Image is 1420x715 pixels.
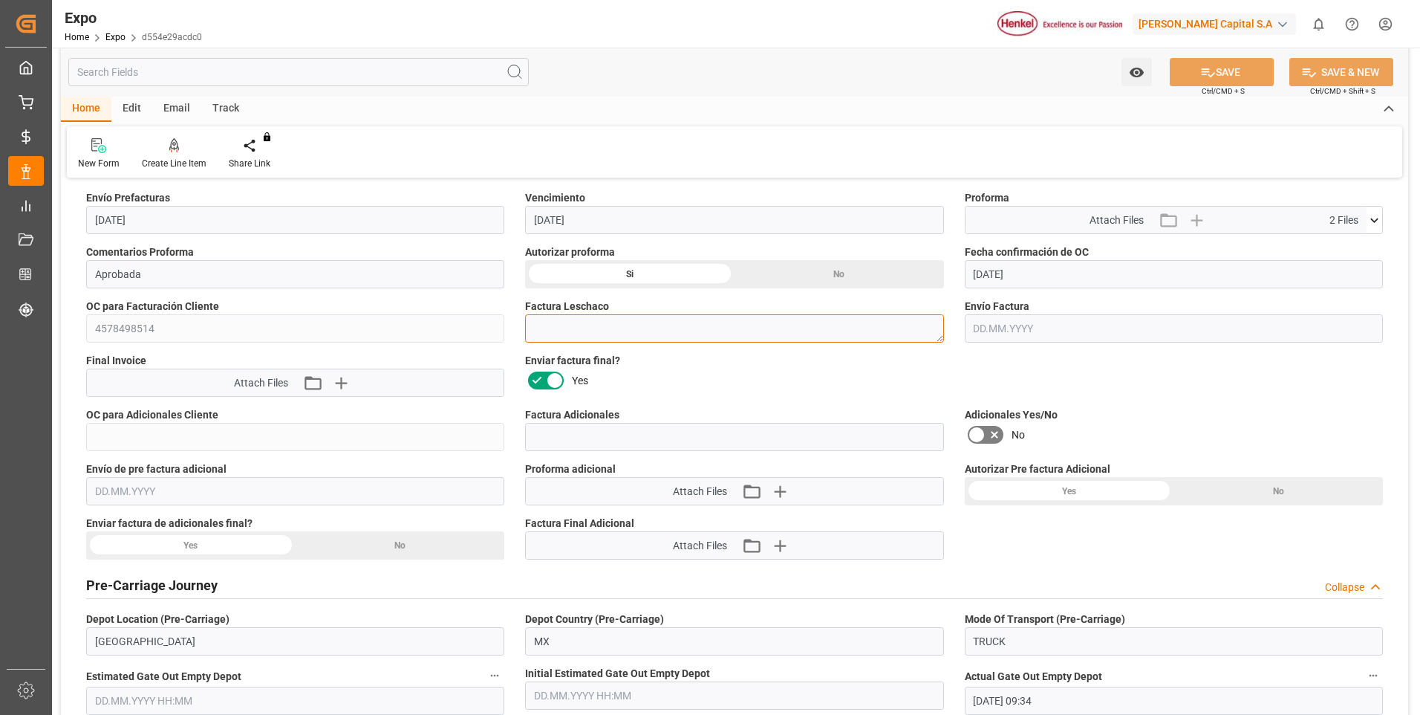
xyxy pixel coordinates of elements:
[965,407,1058,423] span: Adicionales Yes/No
[86,516,253,531] span: Enviar factura de adicionales final?
[525,612,664,627] span: Depot Country (Pre-Carriage)
[65,7,202,29] div: Expo
[78,157,120,170] div: New Form
[86,669,241,685] span: Estimated Gate Out Empty Depot
[572,373,588,389] span: Yes
[965,669,1102,685] span: Actual Gate Out Empty Depot
[965,462,1110,477] span: Autorizar Pre factura Adicional
[152,97,201,122] div: Email
[1090,213,1144,228] span: Attach Files
[1310,85,1375,97] span: Ctrl/CMD + Shift + S
[1335,7,1369,41] button: Help Center
[525,682,943,710] input: DD.MM.YYYY HH:MM
[1133,13,1296,35] div: [PERSON_NAME] Capital S.A
[965,299,1029,314] span: Envío Factura
[86,687,504,715] input: DD.MM.YYYY HH:MM
[1133,10,1302,38] button: [PERSON_NAME] Capital S.A
[525,666,710,682] span: Initial Estimated Gate Out Empty Depot
[525,353,620,369] span: Enviar factura final?
[68,58,529,86] input: Search Fields
[61,97,111,122] div: Home
[86,531,296,560] div: Yes
[111,97,152,122] div: Edit
[1302,7,1335,41] button: show 0 new notifications
[673,538,727,554] span: Attach Files
[965,612,1125,627] span: Mode Of Transport (Pre-Carriage)
[86,245,194,260] span: Comentarios Proforma
[965,245,1089,260] span: Fecha confirmación de OC
[1121,58,1152,86] button: open menu
[1202,85,1245,97] span: Ctrl/CMD + S
[525,299,609,314] span: Factura Leschaco
[525,206,943,234] input: DD.MM.YYYY
[965,314,1383,343] input: DD.MM.YYYY
[142,157,206,170] div: Create Line Item
[86,575,218,595] h2: Pre-Carriage Journey
[105,32,126,42] a: Expo
[65,32,89,42] a: Home
[525,407,619,423] span: Factura Adicionales
[86,612,229,627] span: Depot Location (Pre-Carriage)
[1364,666,1383,685] button: Actual Gate Out Empty Depot
[965,190,1009,206] span: Proforma
[1325,580,1364,595] div: Collapse
[485,666,504,685] button: Estimated Gate Out Empty Depot
[86,299,219,314] span: OC para Facturación Cliente
[1012,427,1025,443] span: No
[234,375,288,391] span: Attach Files
[296,531,505,560] div: No
[86,477,504,505] input: DD.MM.YYYY
[1289,58,1393,86] button: SAVE & NEW
[965,477,1174,505] div: Yes
[673,484,727,499] span: Attach Files
[1170,58,1274,86] button: SAVE
[86,407,218,423] span: OC para Adicionales Cliente
[997,11,1122,37] img: Henkel%20logo.jpg_1689854090.jpg
[525,516,634,531] span: Factura Final Adicional
[525,245,615,260] span: Autorizar proforma
[1173,477,1383,505] div: No
[525,462,616,477] span: Proforma adicional
[86,353,146,369] span: Final Invoice
[525,190,585,206] span: Vencimiento
[86,462,227,477] span: Envío de pre factura adicional
[86,206,504,234] input: DD.MM.YYYY
[86,190,170,206] span: Envío Prefacturas
[965,260,1383,288] input: DD.MM.YYYY
[201,97,250,122] div: Track
[1329,213,1358,228] span: 2 Files
[965,687,1383,715] input: DD.MM.YYYY HH:MM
